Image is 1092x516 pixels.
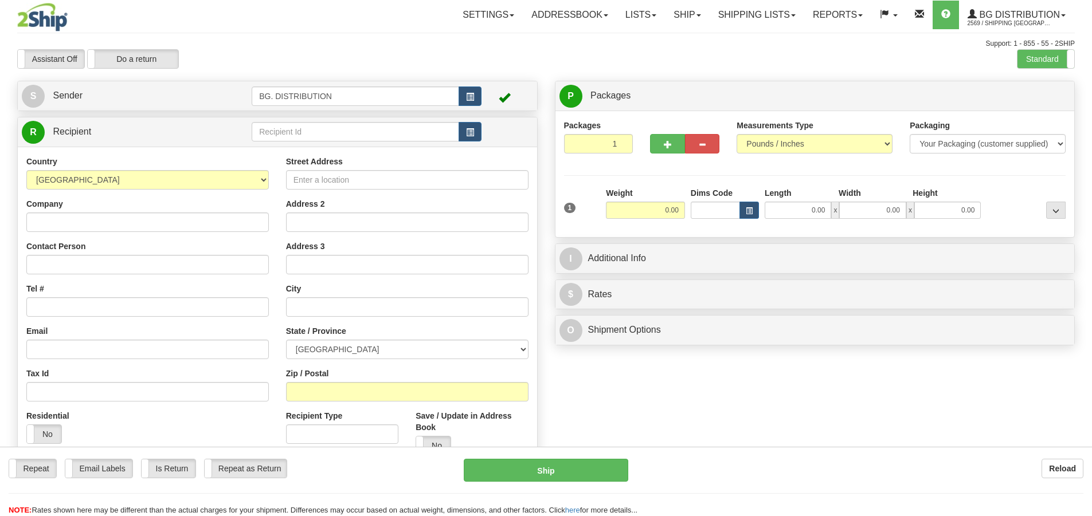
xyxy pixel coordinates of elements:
[26,156,57,167] label: Country
[968,18,1054,29] span: 2569 / Shipping [GEOGRAPHIC_DATA]
[9,506,32,514] span: NOTE:
[286,410,343,422] label: Recipient Type
[416,436,451,455] label: No
[737,120,813,131] label: Measurements Type
[913,187,938,199] label: Height
[977,10,1060,19] span: BG Distribution
[286,156,343,167] label: Street Address
[606,187,632,199] label: Weight
[959,1,1074,29] a: BG Distribution 2569 / Shipping [GEOGRAPHIC_DATA]
[454,1,523,29] a: Settings
[142,459,195,478] label: Is Return
[26,283,44,294] label: Tel #
[464,459,628,482] button: Ship
[559,283,582,306] span: $
[22,121,45,144] span: R
[286,325,346,337] label: State / Province
[831,202,839,219] span: x
[910,120,950,131] label: Packaging
[18,50,84,68] label: Assistant Off
[559,319,582,342] span: O
[665,1,709,29] a: Ship
[523,1,617,29] a: Addressbook
[17,3,68,31] img: logo2569.jpg
[617,1,665,29] a: Lists
[286,241,325,252] label: Address 3
[559,85,582,108] span: P
[559,283,1071,306] a: $Rates
[26,198,63,210] label: Company
[286,368,329,379] label: Zip / Postal
[27,425,61,443] label: No
[839,187,861,199] label: Width
[564,120,601,131] label: Packages
[252,122,459,141] input: Recipient Id
[691,187,733,199] label: Dims Code
[565,506,580,514] a: here
[1046,202,1066,219] div: ...
[559,318,1071,342] a: OShipment Options
[286,198,325,210] label: Address 2
[17,39,1075,49] div: Support: 1 - 855 - 55 - 2SHIP
[252,86,459,106] input: Sender Id
[26,368,49,379] label: Tax Id
[1017,50,1074,68] label: Standard
[26,410,69,422] label: Residential
[559,247,1071,270] a: IAdditional Info
[65,459,132,478] label: Email Labels
[590,90,631,100] span: Packages
[564,203,576,213] span: 1
[205,459,287,478] label: Repeat as Return
[22,120,226,144] a: R Recipient
[26,325,48,337] label: Email
[804,1,871,29] a: Reports
[416,410,528,433] label: Save / Update in Address Book
[53,127,91,136] span: Recipient
[26,241,85,252] label: Contact Person
[559,84,1071,108] a: P Packages
[22,85,45,108] span: S
[906,202,914,219] span: x
[559,247,582,270] span: I
[765,187,792,199] label: Length
[286,170,529,190] input: Enter a location
[1066,199,1091,316] iframe: chat widget
[710,1,804,29] a: Shipping lists
[1042,459,1083,478] button: Reload
[88,50,178,68] label: Do a return
[22,84,252,108] a: S Sender
[9,459,56,478] label: Repeat
[286,283,301,294] label: City
[1049,464,1076,473] b: Reload
[53,90,83,100] span: Sender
